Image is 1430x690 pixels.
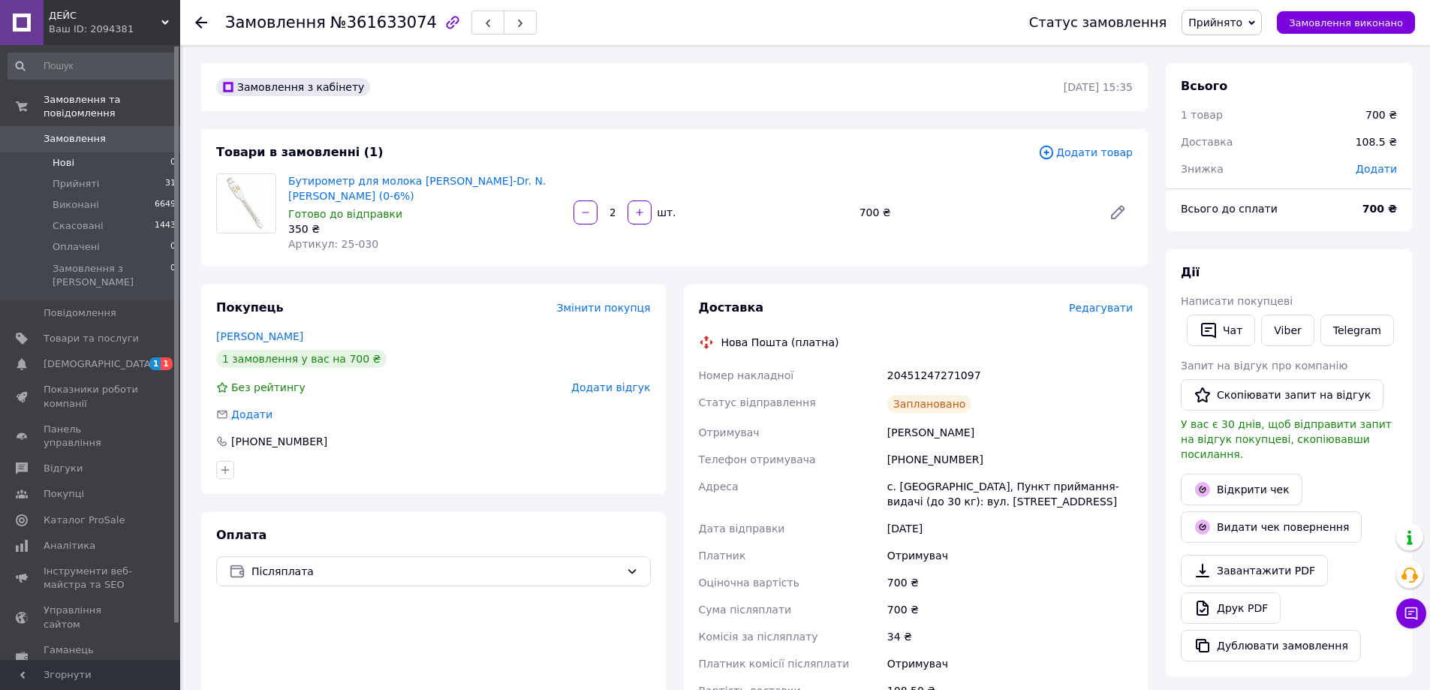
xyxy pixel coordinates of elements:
span: Інструменти веб-майстра та SEO [44,565,139,592]
span: 0 [170,156,176,170]
div: [PERSON_NAME] [884,419,1136,446]
span: Замовлення [44,132,106,146]
span: Всього [1181,79,1227,93]
a: Telegram [1320,315,1394,346]
span: 6649 [155,198,176,212]
button: Видати чек повернення [1181,511,1362,543]
div: Статус замовлення [1029,15,1167,30]
b: 700 ₴ [1362,203,1397,215]
div: 700 ₴ [884,596,1136,623]
span: Гаманець компанії [44,643,139,670]
span: Написати покупцеві [1181,295,1293,307]
span: Відгуки [44,462,83,475]
span: Доставка [1181,136,1233,148]
span: Замовлення та повідомлення [44,93,180,120]
span: 1 [149,357,161,370]
button: Замовлення виконано [1277,11,1415,34]
span: 0 [170,262,176,289]
button: Чат з покупцем [1396,598,1426,628]
span: Змінити покупця [557,302,651,314]
div: Нова Пошта (платна) [718,335,843,350]
span: Замовлення [225,14,326,32]
span: Прийнято [1188,17,1242,29]
span: Оплачені [53,240,100,254]
div: 350 ₴ [288,221,561,237]
div: Повернутися назад [195,15,207,30]
span: Адреса [699,481,739,493]
span: Панель управління [44,423,139,450]
span: 1443 [155,219,176,233]
time: [DATE] 15:35 [1064,81,1133,93]
span: Повідомлення [44,306,116,320]
span: Номер накладної [699,369,794,381]
span: Нові [53,156,74,170]
span: Показники роботи компанії [44,383,139,410]
span: Додати відгук [571,381,650,393]
div: Замовлення з кабінету [216,78,370,96]
a: Відкрити чек [1181,474,1302,505]
span: Артикул: 25-030 [288,238,378,250]
div: Отримувач [884,650,1136,677]
a: Завантажити PDF [1181,555,1328,586]
div: 1 замовлення у вас на 700 ₴ [216,350,387,368]
button: Чат [1187,315,1255,346]
span: Післяплата [251,563,620,580]
button: Скопіювати запит на відгук [1181,379,1383,411]
span: Товари в замовленні (1) [216,145,384,159]
span: Замовлення з [PERSON_NAME] [53,262,170,289]
a: Viber [1261,315,1314,346]
span: Отримувач [699,426,760,438]
span: 31 [165,177,176,191]
a: [PERSON_NAME] [216,330,303,342]
input: Пошук [8,53,177,80]
span: Всього до сплати [1181,203,1278,215]
a: Бутирометр для молока [PERSON_NAME]-Dr. N. [PERSON_NAME] (0-6%) [288,175,546,202]
span: Аналітика [44,539,95,553]
span: Додати товар [1038,144,1133,161]
span: Додати [231,408,272,420]
span: Доставка [699,300,764,315]
span: Без рейтингу [231,381,306,393]
span: Платник [699,550,746,562]
div: 700 ₴ [884,569,1136,596]
span: Статус відправлення [699,396,816,408]
span: Готово до відправки [288,208,402,220]
span: Запит на відгук про компанію [1181,360,1347,372]
span: Телефон отримувача [699,453,816,466]
span: Знижка [1181,163,1224,175]
div: [PHONE_NUMBER] [884,446,1136,473]
span: У вас є 30 днів, щоб відправити запит на відгук покупцеві, скопіювавши посилання. [1181,418,1392,460]
a: Редагувати [1103,197,1133,227]
div: 700 ₴ [1365,107,1397,122]
span: №361633074 [330,14,437,32]
div: Отримувач [884,542,1136,569]
span: 1 [161,357,173,370]
span: Покупці [44,487,84,501]
div: шт. [653,205,677,220]
span: ДЕЙС [49,9,161,23]
span: Комісія за післяплату [699,631,818,643]
span: Редагувати [1069,302,1133,314]
div: [PHONE_NUMBER] [230,434,329,449]
span: Замовлення виконано [1289,17,1403,29]
span: [DEMOGRAPHIC_DATA] [44,357,155,371]
span: Оціночна вартість [699,577,799,589]
span: Покупець [216,300,284,315]
div: 108.5 ₴ [1347,125,1406,158]
span: Додати [1356,163,1397,175]
div: с. [GEOGRAPHIC_DATA], Пункт приймання-видачі (до 30 кг): вул. [STREET_ADDRESS] [884,473,1136,515]
img: Бутирометр для молока Funke-Dr. N. Gerber (0-6%) [224,174,269,233]
div: 700 ₴ [853,202,1097,223]
span: Товари та послуги [44,332,139,345]
span: Виконані [53,198,99,212]
span: Платник комісії післяплати [699,658,850,670]
div: 20451247271097 [884,362,1136,389]
button: Дублювати замовлення [1181,630,1361,661]
span: 0 [170,240,176,254]
div: [DATE] [884,515,1136,542]
span: Скасовані [53,219,104,233]
span: 1 товар [1181,109,1223,121]
span: Прийняті [53,177,99,191]
div: Ваш ID: 2094381 [49,23,180,36]
div: Заплановано [887,395,972,413]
